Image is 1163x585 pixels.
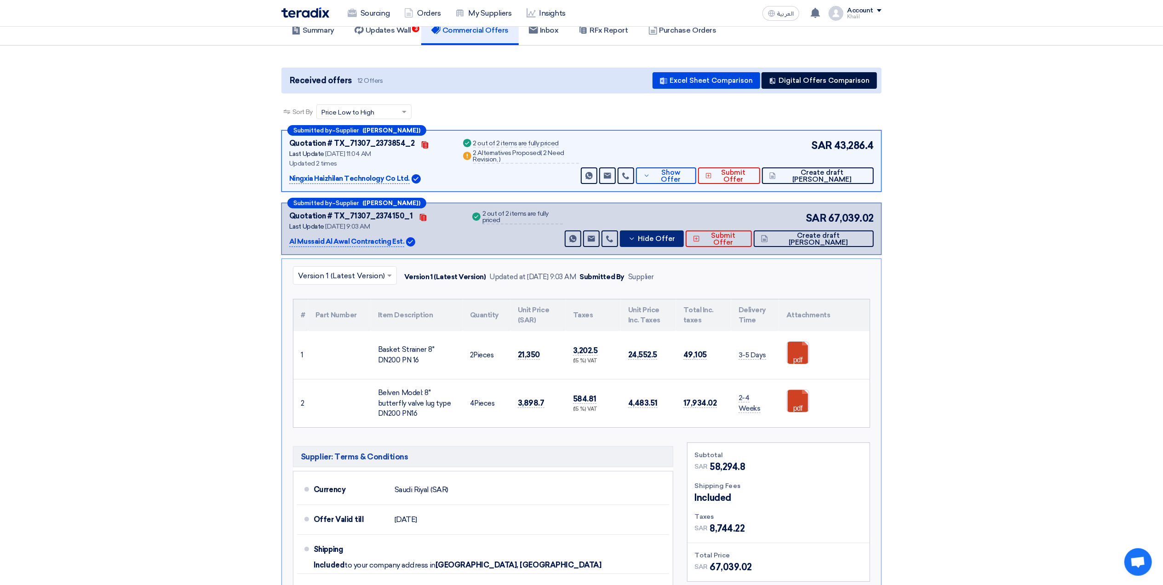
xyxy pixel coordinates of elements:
span: [DATE] 11:04 AM [325,150,371,158]
td: 1 [293,331,308,379]
div: Submitted By [580,272,624,282]
span: Show Offer [653,169,689,183]
div: Version 1 (Latest Version) [404,272,486,282]
th: Item Description [371,299,463,331]
th: Part Number [308,299,371,331]
span: Create draft [PERSON_NAME] [770,232,866,246]
span: 3 [412,25,419,32]
span: 2 [470,351,474,359]
button: Digital Offers Comparison [762,72,877,89]
div: Total Price [695,551,862,560]
a: Summary [281,16,344,45]
th: Unit Price (SAR) [510,299,566,331]
span: 24,552.5 [628,350,657,360]
span: Last Update [289,223,324,230]
span: SAR [806,211,827,226]
h5: Commercial Offers [431,26,509,35]
span: ) [499,155,501,163]
h5: Supplier: Terms & Conditions [293,446,673,467]
a: Updates Wall3 [344,16,421,45]
p: Ningxia Haizhilan Technology Co Ltd. [289,173,410,184]
a: My Suppliers [448,3,519,23]
span: 584.81 [573,394,596,404]
span: 67,039.02 [710,560,752,574]
span: Submit Offer [702,232,745,246]
td: Pieces [463,379,510,427]
span: 49,105 [683,350,707,360]
span: Hide Offer [638,235,675,242]
span: 58,294.8 [710,460,745,474]
span: to your company address in [344,561,435,570]
button: Create draft [PERSON_NAME] [754,230,874,247]
td: Pieces [463,331,510,379]
span: 4,483.51 [628,398,658,408]
div: – [287,198,426,208]
div: Basket Strainer 8" DN200 PN 16 [378,344,455,365]
button: Hide Offer [620,230,684,247]
a: RFx Report [568,16,638,45]
span: [DATE] 9:03 AM [325,223,370,230]
img: Verified Account [412,174,421,184]
span: SAR [695,523,708,533]
span: Received offers [290,75,352,87]
div: Open chat [1124,548,1152,576]
a: Commercial Offers [421,16,519,45]
span: Included [314,561,344,570]
div: Quotation # TX_71307_2373854_2 [289,138,415,149]
div: Shipping [314,539,387,561]
span: Sort By [292,107,313,117]
td: 2 [293,379,308,427]
span: SAR [695,562,708,572]
div: Taxes [695,512,862,522]
span: العربية [777,11,794,17]
img: Teradix logo [281,7,329,18]
span: 17,934.02 [683,398,717,408]
div: (15 %) VAT [573,406,613,413]
span: Last Update [289,150,324,158]
th: Delivery Time [731,299,779,331]
span: ( [541,149,543,157]
a: BV_Series_DI_Lugged_Butterfly_Valve_1757397366962.pdf [787,390,860,445]
b: ([PERSON_NAME]) [362,127,420,133]
div: 2 out of 2 items are fully priced [482,211,563,224]
span: SAR [811,138,832,153]
span: 2 Need Revision, [473,149,564,163]
button: Submit Offer [686,230,752,247]
a: Sourcing [340,3,397,23]
a: Insights [519,3,573,23]
span: Submitted by [293,127,332,133]
button: العربية [762,6,799,21]
span: Price Low to High [321,108,374,117]
img: Verified Account [406,237,415,247]
span: 21,350 [518,350,540,360]
span: Create draft [PERSON_NAME] [778,169,866,183]
h5: RFx Report [579,26,628,35]
button: Excel Sheet Comparison [653,72,760,89]
th: Quantity [463,299,510,331]
span: 3-5 Days [739,351,766,360]
div: Updated at [DATE] 9:03 AM [490,272,576,282]
span: 43,286.4 [834,138,874,153]
div: Khalil [847,14,882,19]
span: 2-4 Weeks [739,394,761,413]
span: 67,039.02 [828,211,874,226]
th: Unit Price Inc. Taxes [621,299,676,331]
button: Submit Offer [698,167,760,184]
th: Total Inc. taxes [676,299,731,331]
button: Show Offer [636,167,696,184]
h5: Updates Wall [355,26,411,35]
th: Taxes [566,299,621,331]
th: Attachments [779,299,870,331]
div: Updated 2 times [289,159,450,168]
a: Orders [397,3,448,23]
div: 2 Alternatives Proposed [473,150,579,164]
h5: Inbox [529,26,559,35]
div: Saudi Riyal (SAR) [395,481,448,499]
div: 2 out of 2 items are fully priced [473,140,559,148]
span: SAR [695,462,708,471]
span: 4 [470,399,475,407]
div: Currency [314,479,387,501]
span: 12 Offers [357,76,383,85]
span: Submit Offer [714,169,753,183]
button: Create draft [PERSON_NAME] [762,167,874,184]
